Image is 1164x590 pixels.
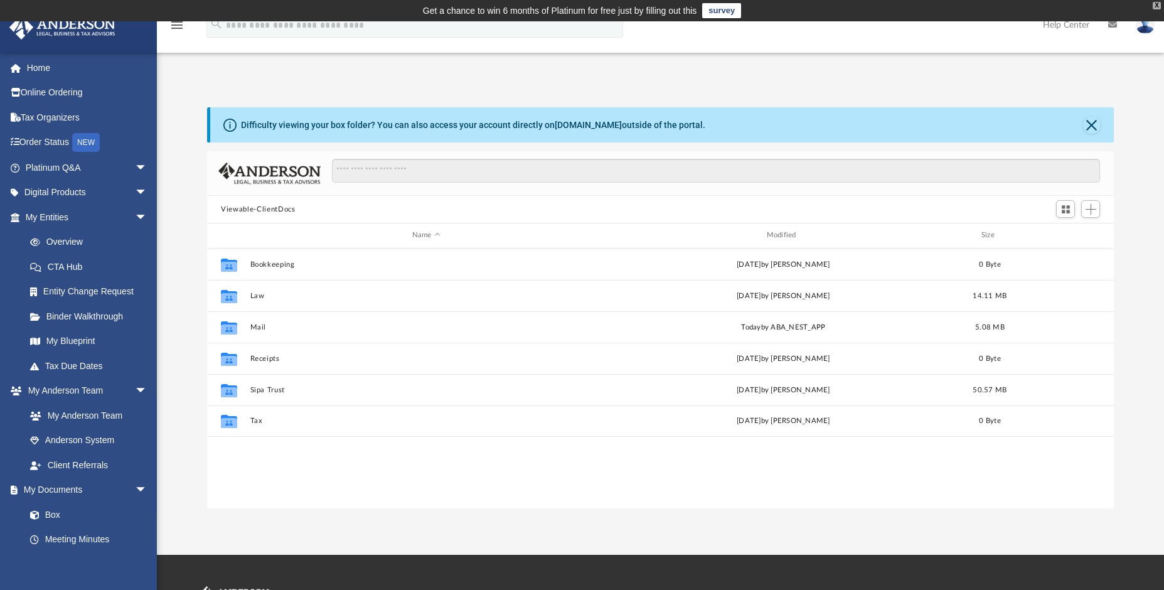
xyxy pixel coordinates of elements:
[979,355,1001,362] span: 0 Byte
[18,527,160,552] a: Meeting Minutes
[18,304,166,329] a: Binder Walkthrough
[1136,16,1155,34] img: User Pic
[250,386,602,394] button: Sipa Trust
[18,453,160,478] a: Client Referrals
[9,205,166,230] a: My Entitiesarrow_drop_down
[18,230,166,255] a: Overview
[250,323,602,331] button: Mail
[18,279,166,304] a: Entity Change Request
[607,321,959,333] div: by ABA_NEST_APP
[18,428,160,453] a: Anderson System
[135,205,160,230] span: arrow_drop_down
[72,133,100,152] div: NEW
[607,290,959,301] div: [DATE] by [PERSON_NAME]
[18,329,160,354] a: My Blueprint
[169,24,184,33] a: menu
[135,155,160,181] span: arrow_drop_down
[9,180,166,205] a: Digital Productsarrow_drop_down
[250,292,602,300] button: Law
[607,384,959,395] div: [DATE] by [PERSON_NAME]
[250,417,602,425] button: Tax
[965,230,1015,241] div: Size
[207,249,1114,508] div: grid
[241,119,705,132] div: Difficulty viewing your box folder? You can also access your account directly on outside of the p...
[607,230,959,241] div: Modified
[213,230,244,241] div: id
[135,378,160,404] span: arrow_drop_down
[210,17,223,31] i: search
[742,323,761,330] span: today
[9,105,166,130] a: Tax Organizers
[973,292,1007,299] span: 14.11 MB
[135,180,160,206] span: arrow_drop_down
[1083,116,1101,134] button: Close
[169,18,184,33] i: menu
[1056,200,1075,218] button: Switch to Grid View
[18,403,154,428] a: My Anderson Team
[555,120,622,130] a: [DOMAIN_NAME]
[1021,230,1109,241] div: id
[973,386,1007,393] span: 50.57 MB
[423,3,697,18] div: Get a chance to win 6 months of Platinum for free just by filling out this
[332,159,1100,183] input: Search files and folders
[9,55,166,80] a: Home
[221,204,295,215] button: Viewable-ClientDocs
[1153,2,1161,9] div: close
[18,353,166,378] a: Tax Due Dates
[1081,200,1100,218] button: Add
[18,502,154,527] a: Box
[979,417,1001,424] span: 0 Byte
[607,259,959,270] div: [DATE] by [PERSON_NAME]
[607,353,959,364] div: [DATE] by [PERSON_NAME]
[9,478,160,503] a: My Documentsarrow_drop_down
[9,155,166,180] a: Platinum Q&Aarrow_drop_down
[975,323,1005,330] span: 5.08 MB
[135,478,160,503] span: arrow_drop_down
[702,3,741,18] a: survey
[250,355,602,363] button: Receipts
[9,80,166,105] a: Online Ordering
[250,230,602,241] div: Name
[18,254,166,279] a: CTA Hub
[250,260,602,269] button: Bookkeeping
[607,416,959,427] div: [DATE] by [PERSON_NAME]
[979,260,1001,267] span: 0 Byte
[9,130,166,156] a: Order StatusNEW
[6,15,119,40] img: Anderson Advisors Platinum Portal
[9,378,160,404] a: My Anderson Teamarrow_drop_down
